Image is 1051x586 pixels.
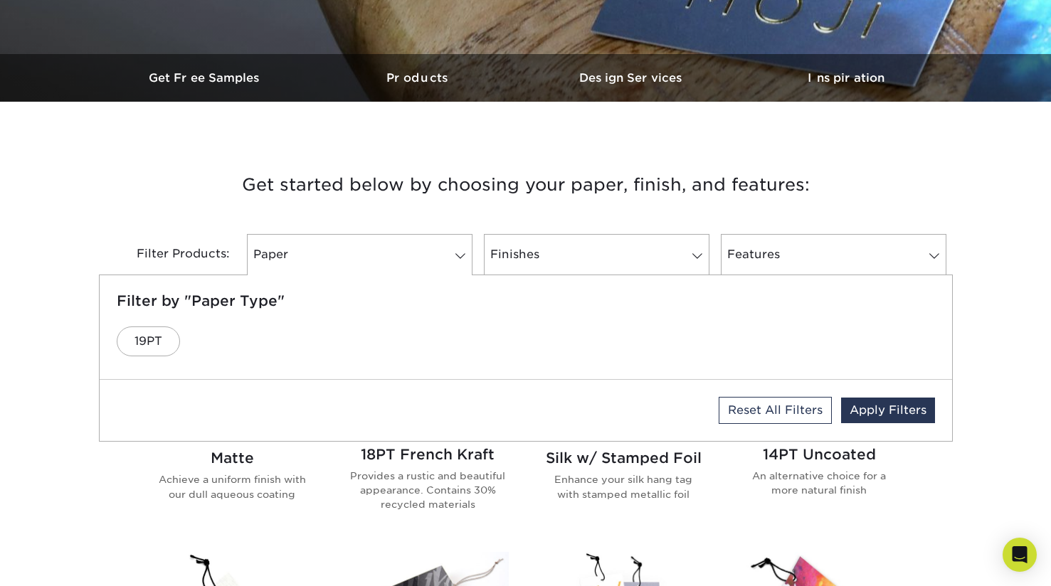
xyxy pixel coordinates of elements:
[110,153,942,217] h3: Get started below by choosing your paper, finish, and features:
[526,54,739,102] a: Design Services
[543,449,704,467] h2: Silk w/ Stamped Foil
[841,398,935,423] a: Apply Filters
[99,234,241,275] div: Filter Products:
[1003,538,1037,572] div: Open Intercom Messenger
[739,71,953,85] h3: Inspiration
[739,54,953,102] a: Inspiration
[719,397,832,424] a: Reset All Filters
[152,472,313,501] p: Achieve a uniform finish with our dull aqueous coating
[721,234,946,275] a: Features
[739,446,900,463] h2: 14PT Uncoated
[347,446,509,463] h2: 18PT French Kraft
[526,71,739,85] h3: Design Services
[247,234,472,275] a: Paper
[117,292,935,309] h5: Filter by "Paper Type"
[312,71,526,85] h3: Products
[117,326,180,356] a: 19PT
[484,234,709,275] a: Finishes
[347,469,509,512] p: Provides a rustic and beautiful appearance. Contains 30% recycled materials
[739,469,900,498] p: An alternative choice for a more natural finish
[543,472,704,501] p: Enhance your silk hang tag with stamped metallic foil
[99,71,312,85] h3: Get Free Samples
[152,449,313,467] h2: Matte
[99,54,312,102] a: Get Free Samples
[312,54,526,102] a: Products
